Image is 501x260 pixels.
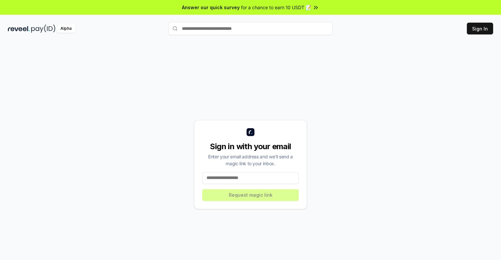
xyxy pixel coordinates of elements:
[202,141,299,152] div: Sign in with your email
[247,128,254,136] img: logo_small
[202,153,299,167] div: Enter your email address and we’ll send a magic link to your inbox.
[31,25,55,33] img: pay_id
[467,23,493,34] button: Sign In
[182,4,240,11] span: Answer our quick survey
[57,25,75,33] div: Alpha
[8,25,30,33] img: reveel_dark
[241,4,311,11] span: for a chance to earn 10 USDT 📝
